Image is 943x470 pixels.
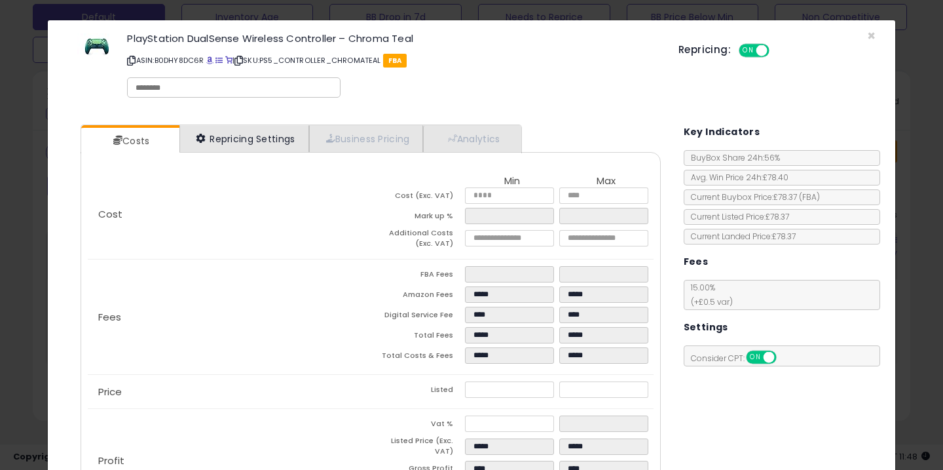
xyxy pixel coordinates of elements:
[684,124,760,140] h5: Key Indicators
[465,176,559,187] th: Min
[684,172,788,183] span: Avg. Win Price 24h: £78.40
[371,266,465,286] td: FBA Fees
[77,33,117,60] img: 31d53JbyV8L._SL60_.jpg
[371,208,465,228] td: Mark up %
[88,456,371,466] p: Profit
[371,286,465,307] td: Amazon Fees
[774,352,795,363] span: OFF
[799,191,820,203] span: ( FBA )
[684,211,789,222] span: Current Listed Price: £78.37
[179,125,309,152] a: Repricing Settings
[684,254,709,270] h5: Fees
[88,387,371,397] p: Price
[127,50,659,71] p: ASIN: B0DHY8DC6R | SKU: PS5_CONTROLLER_CHROMATEAL
[371,307,465,327] td: Digital Service Fee
[559,176,654,187] th: Max
[684,231,796,242] span: Current Landed Price: £78.37
[773,191,820,203] span: £78.37
[684,296,733,307] span: (+£0.5 var)
[88,312,371,323] p: Fees
[127,33,659,43] h3: PlayStation DualSense Wireless Controller – Chroma Teal
[684,191,820,203] span: Current Buybox Price:
[371,436,465,460] td: Listed Price (Exc. VAT)
[678,45,731,55] h5: Repricing:
[740,45,756,56] span: ON
[684,319,728,336] h5: Settings
[423,125,520,152] a: Analytics
[371,327,465,347] td: Total Fees
[747,352,764,363] span: ON
[371,228,465,252] td: Additional Costs (Exc. VAT)
[215,55,223,66] a: All offer listings
[684,353,794,364] span: Consider CPT:
[867,26,876,45] span: ×
[309,125,424,152] a: Business Pricing
[371,347,465,368] td: Total Costs & Fees
[225,55,232,66] a: Your listing only
[767,45,788,56] span: OFF
[206,55,213,66] a: BuyBox page
[371,416,465,436] td: Vat %
[383,54,407,68] span: FBA
[88,209,371,220] p: Cost
[371,187,465,208] td: Cost (Exc. VAT)
[684,152,780,163] span: BuyBox Share 24h: 56%
[684,282,733,307] span: 15.00 %
[371,382,465,402] td: Listed
[81,128,178,154] a: Costs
